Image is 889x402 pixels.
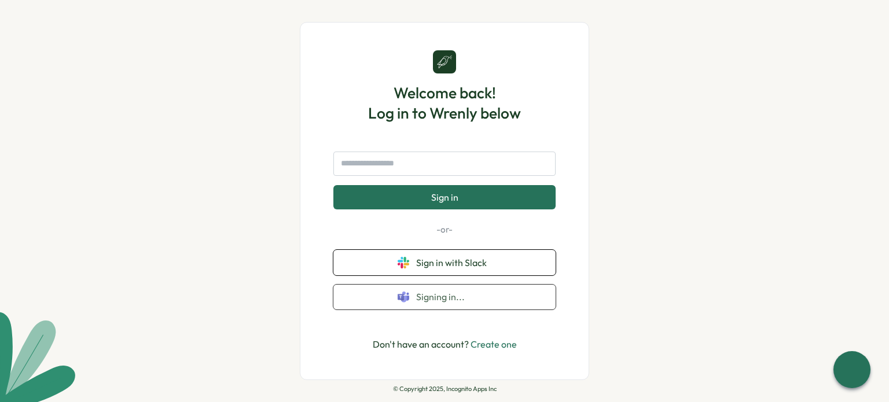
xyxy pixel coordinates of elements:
a: Create one [471,338,517,350]
p: © Copyright 2025, Incognito Apps Inc [393,385,497,393]
p: -or- [333,223,556,236]
span: Sign in [431,192,458,202]
button: Sign in with Slack [333,250,556,275]
h1: Welcome back! Log in to Wrenly below [368,83,521,123]
button: Sign in [333,185,556,209]
span: Sign in with Slack [416,257,491,268]
span: Signing in... [416,292,491,302]
p: Don't have an account? [373,337,517,352]
button: Signing in... [333,285,556,309]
